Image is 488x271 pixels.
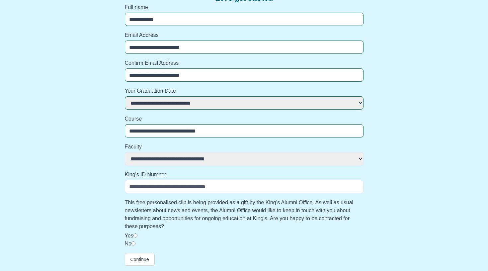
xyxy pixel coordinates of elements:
[125,241,131,246] label: No
[125,233,133,238] label: Yes
[125,143,364,151] label: Faculty
[125,87,364,95] label: Your Graduation Date
[125,59,364,67] label: Confirm Email Address
[125,171,364,179] label: King's ID Number
[125,199,364,230] label: This free personalised clip is being provided as a gift by the King’s Alumni Office. As well as u...
[125,31,364,39] label: Email Address
[125,253,155,266] button: Continue
[125,3,364,11] label: Full name
[125,115,364,123] label: Course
